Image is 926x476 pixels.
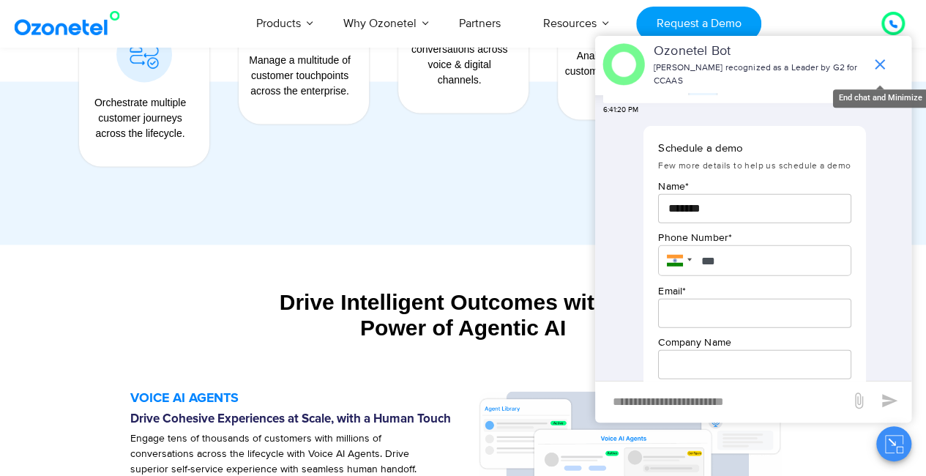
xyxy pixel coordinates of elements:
div: new-msg-input [602,389,843,415]
button: Close chat [876,426,911,461]
p: [PERSON_NAME] recognized as a Leader by G2 for CCAAS [654,62,864,88]
div: Personalize customer conversations across voice & digital channels. [406,26,514,87]
span: Few more details to help us schedule a demo [658,160,851,171]
div: India: + 91 [658,245,696,276]
a: Request a Demo [636,7,761,41]
p: Company Name [658,335,851,350]
img: header [602,43,645,86]
p: Name * [658,179,851,194]
p: Phone Number * [658,230,851,245]
span: 6:41:20 PM [603,105,638,116]
h5: VOICE AI AGENTS [130,391,463,404]
div: Analyze millions of customer interactions in real-time. [565,48,673,94]
div: Orchestrate multiple customer journeys across the lifecycle. [86,94,195,141]
p: Schedule a demo [658,141,851,157]
h6: Drive Cohesive Experiences at Scale, with a Human Touch [130,412,463,426]
div: Drive Intelligent Outcomes with the Power of Agentic AI [64,289,862,340]
p: Ozonetel Bot [654,42,864,62]
p: Email * [658,283,851,299]
span: end chat or minimize [865,50,895,79]
div: Manage a multitude of customer touchpoints across the enterprise. [246,52,354,98]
